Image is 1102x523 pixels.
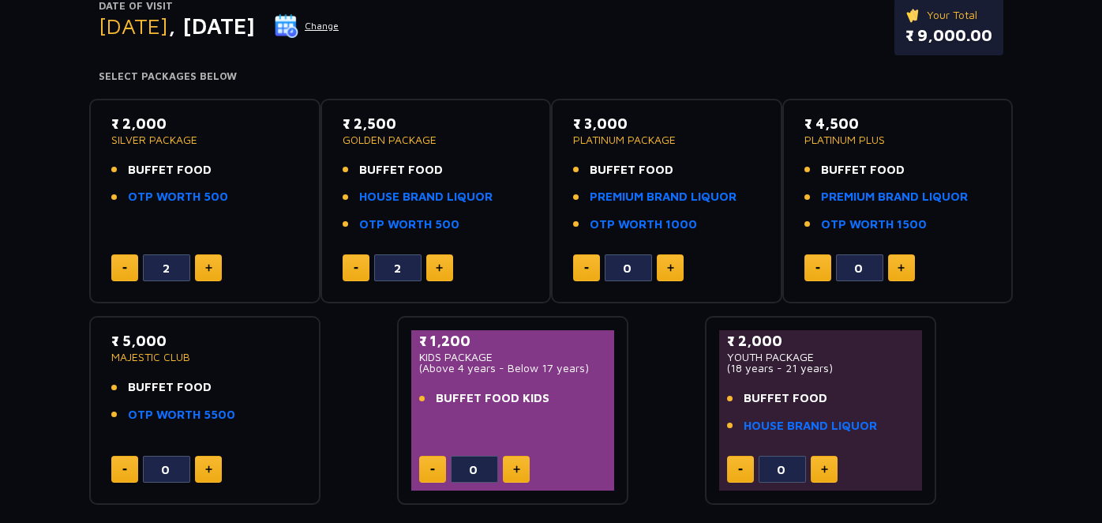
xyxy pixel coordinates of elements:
button: Change [274,13,339,39]
p: (Above 4 years - Below 17 years) [419,363,606,374]
span: BUFFET FOOD KIDS [436,389,549,408]
p: MAJESTIC CLUB [111,352,298,363]
img: plus [205,264,212,272]
p: (18 years - 21 years) [727,363,914,374]
a: HOUSE BRAND LIQUOR [744,417,877,435]
img: minus [122,468,127,471]
img: minus [738,468,743,471]
a: OTP WORTH 500 [128,188,228,206]
img: plus [205,465,212,473]
img: plus [667,264,674,272]
img: plus [436,264,443,272]
p: ₹ 5,000 [111,330,298,352]
a: PREMIUM BRAND LIQUOR [821,188,968,206]
p: SILVER PACKAGE [111,134,298,145]
p: ₹ 9,000.00 [905,24,992,47]
p: ₹ 2,500 [343,113,530,134]
p: GOLDEN PACKAGE [343,134,530,145]
img: ticket [905,6,922,24]
a: OTP WORTH 500 [359,216,459,234]
img: minus [584,267,589,269]
p: ₹ 1,200 [419,330,606,352]
a: HOUSE BRAND LIQUOR [359,188,493,206]
a: OTP WORTH 1500 [821,216,927,234]
p: KIDS PACKAGE [419,352,606,363]
p: Your Total [905,6,992,24]
p: ₹ 2,000 [727,330,914,352]
span: BUFFET FOOD [359,161,443,179]
p: YOUTH PACKAGE [727,352,914,363]
a: OTP WORTH 5500 [128,406,235,424]
span: BUFFET FOOD [128,378,212,397]
img: minus [122,267,127,269]
img: minus [430,468,435,471]
p: ₹ 3,000 [573,113,760,134]
a: PREMIUM BRAND LIQUOR [590,188,737,206]
img: plus [898,264,905,272]
p: ₹ 2,000 [111,113,298,134]
p: PLATINUM PACKAGE [573,134,760,145]
span: BUFFET FOOD [821,161,905,179]
img: minus [815,267,820,269]
span: BUFFET FOOD [744,389,827,408]
img: minus [354,267,358,269]
span: BUFFET FOOD [128,161,212,179]
span: BUFFET FOOD [590,161,673,179]
img: plus [821,465,828,473]
p: PLATINUM PLUS [804,134,991,145]
img: plus [513,465,520,473]
span: [DATE] [99,13,168,39]
a: OTP WORTH 1000 [590,216,697,234]
span: , [DATE] [168,13,255,39]
p: ₹ 4,500 [804,113,991,134]
h4: Select Packages Below [99,70,1003,83]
